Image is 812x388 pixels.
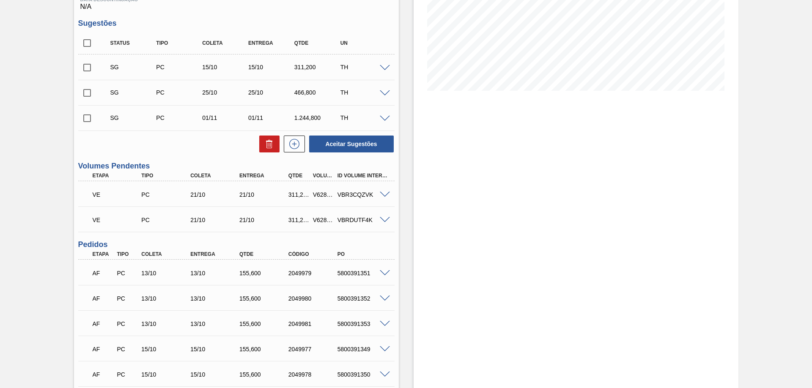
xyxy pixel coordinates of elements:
[188,270,243,277] div: 13/10/2025
[246,64,297,71] div: 15/10/2025
[335,371,390,378] div: 5800391350
[292,40,343,46] div: Qtde
[309,136,394,152] button: Aceitar Sugestões
[292,89,343,96] div: 466,800
[188,320,243,327] div: 13/10/2025
[311,173,336,179] div: Volume Portal
[335,251,390,257] div: PO
[91,289,116,308] div: Aguardando Faturamento
[237,191,292,198] div: 21/10/2025
[91,185,145,204] div: Volume Enviado para Transporte
[335,346,390,353] div: 5800391349
[91,211,145,229] div: Volume Enviado para Transporte
[115,371,140,378] div: Pedido de Compra
[200,89,251,96] div: 25/10/2025
[93,371,114,378] p: AF
[139,320,194,327] div: 13/10/2025
[200,64,251,71] div: 15/10/2025
[286,295,341,302] div: 2049980
[139,346,194,353] div: 15/10/2025
[93,320,114,327] p: AF
[335,270,390,277] div: 5800391351
[335,191,390,198] div: VBR3CQZVK
[237,371,292,378] div: 155,600
[154,89,205,96] div: Pedido de Compra
[338,114,390,121] div: TH
[139,173,194,179] div: Tipo
[108,64,159,71] div: Sugestão Criada
[93,217,143,223] p: VE
[286,251,341,257] div: Código
[188,251,243,257] div: Entrega
[200,40,251,46] div: Coleta
[78,19,395,28] h3: Sugestões
[292,64,343,71] div: 311,200
[237,295,292,302] div: 155,600
[286,191,312,198] div: 311,200
[286,371,341,378] div: 2049978
[108,114,159,121] div: Sugestão Criada
[93,346,114,353] p: AF
[139,217,194,223] div: Pedido de Compra
[139,191,194,198] div: Pedido de Compra
[91,251,116,257] div: Etapa
[91,173,145,179] div: Etapa
[246,114,297,121] div: 01/11/2025
[115,295,140,302] div: Pedido de Compra
[154,40,205,46] div: Tipo
[115,320,140,327] div: Pedido de Compra
[305,135,395,153] div: Aceitar Sugestões
[139,251,194,257] div: Coleta
[91,315,116,333] div: Aguardando Faturamento
[91,264,116,282] div: Aguardando Faturamento
[200,114,251,121] div: 01/11/2025
[286,173,312,179] div: Qtde
[139,295,194,302] div: 13/10/2025
[115,346,140,353] div: Pedido de Compra
[78,162,395,171] h3: Volumes Pendentes
[286,217,312,223] div: 311,200
[188,295,243,302] div: 13/10/2025
[154,114,205,121] div: Pedido de Compra
[255,136,280,152] div: Excluir Sugestões
[246,40,297,46] div: Entrega
[311,217,336,223] div: V628765
[78,240,395,249] h3: Pedidos
[237,270,292,277] div: 155,600
[188,371,243,378] div: 15/10/2025
[237,217,292,223] div: 21/10/2025
[108,40,159,46] div: Status
[115,270,140,277] div: Pedido de Compra
[91,340,116,358] div: Aguardando Faturamento
[154,64,205,71] div: Pedido de Compra
[338,64,390,71] div: TH
[188,191,243,198] div: 21/10/2025
[237,173,292,179] div: Entrega
[338,40,390,46] div: UN
[115,251,140,257] div: Tipo
[280,136,305,152] div: Nova sugestão
[237,320,292,327] div: 155,600
[93,191,143,198] p: VE
[139,371,194,378] div: 15/10/2025
[93,295,114,302] p: AF
[91,365,116,384] div: Aguardando Faturamento
[335,295,390,302] div: 5800391352
[246,89,297,96] div: 25/10/2025
[311,191,336,198] div: V628759
[335,173,390,179] div: Id Volume Interno
[108,89,159,96] div: Sugestão Criada
[188,173,243,179] div: Coleta
[237,346,292,353] div: 155,600
[188,217,243,223] div: 21/10/2025
[338,89,390,96] div: TH
[286,346,341,353] div: 2049977
[286,270,341,277] div: 2049979
[237,251,292,257] div: Qtde
[292,114,343,121] div: 1.244,800
[335,217,390,223] div: VBRDUTF4K
[335,320,390,327] div: 5800391353
[188,346,243,353] div: 15/10/2025
[139,270,194,277] div: 13/10/2025
[93,270,114,277] p: AF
